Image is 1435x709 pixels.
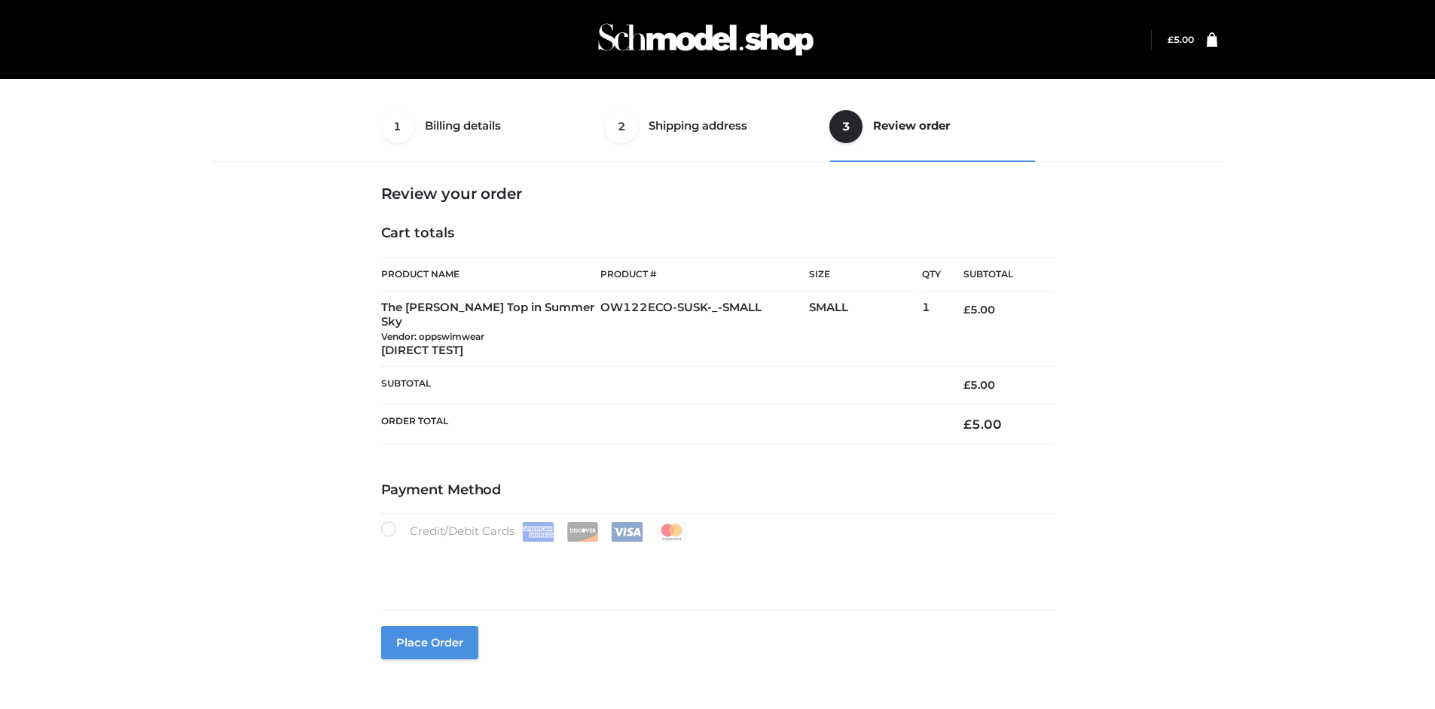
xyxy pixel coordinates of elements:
span: £ [963,303,970,316]
th: Order Total [381,404,942,444]
label: Credit/Debit Cards [381,521,689,542]
td: OW122ECO-SUSK-_-SMALL [600,292,809,367]
td: 1 [922,292,941,367]
th: Qty [922,257,941,292]
span: £ [963,378,970,392]
th: Product # [600,257,809,292]
img: Schmodel Admin 964 [593,10,819,69]
img: Mastercard [655,522,688,542]
th: Product Name [381,257,601,292]
img: Visa [611,522,643,542]
a: £5.00 [1168,34,1194,45]
span: £ [963,417,972,432]
td: The [PERSON_NAME] Top in Summer Sky [DIRECT TEST] [381,292,601,367]
th: Subtotal [381,367,942,404]
bdi: 5.00 [1168,34,1194,45]
h4: Cart totals [381,225,1055,242]
bdi: 5.00 [963,378,995,392]
bdi: 5.00 [963,417,1002,432]
small: Vendor: oppswimwear [381,331,484,342]
span: £ [1168,34,1174,45]
bdi: 5.00 [963,303,995,316]
img: Discover [566,522,599,542]
iframe: Secure payment input frame [378,539,1052,594]
th: Subtotal [941,258,1054,292]
button: Place order [381,626,478,659]
h4: Payment Method [381,482,1055,499]
td: SMALL [809,292,922,367]
h3: Review your order [381,185,1055,203]
img: Amex [522,522,554,542]
th: Size [809,258,914,292]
